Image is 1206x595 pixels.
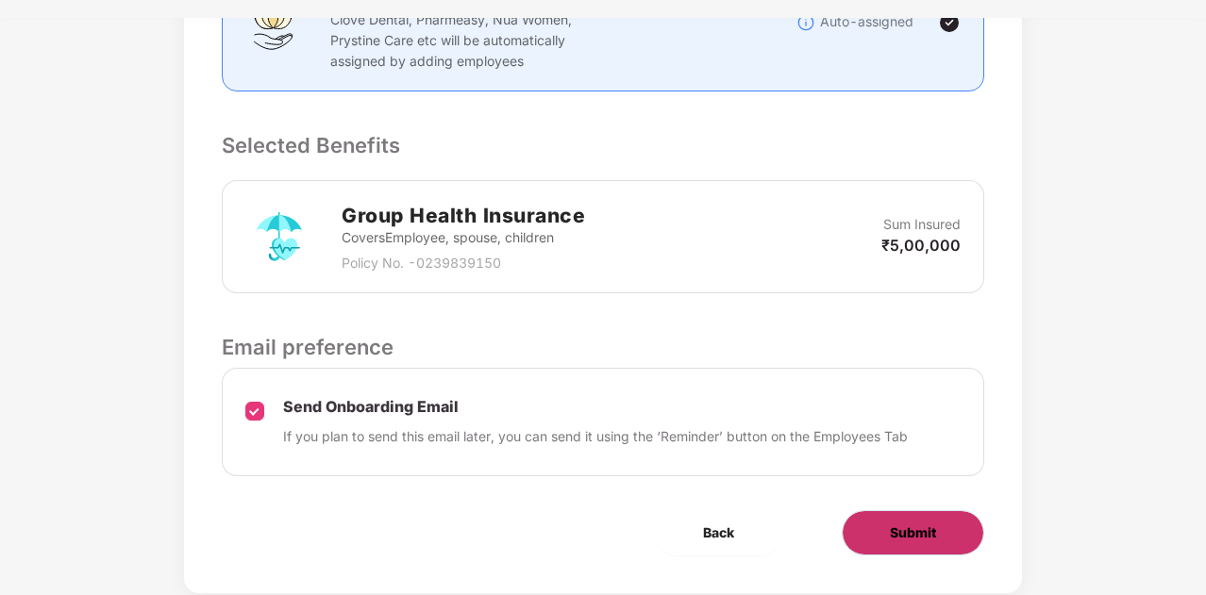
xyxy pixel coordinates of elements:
[890,522,936,543] span: Submit
[703,522,734,543] span: Back
[820,11,913,32] p: Auto-assigned
[222,129,984,161] p: Selected Benefits
[342,200,585,231] h2: Group Health Insurance
[883,214,961,235] p: Sum Insured
[656,510,781,555] button: Back
[796,13,815,32] img: svg+xml;base64,PHN2ZyBpZD0iSW5mb18tXzMyeDMyIiBkYXRhLW5hbWU9IkluZm8gLSAzMngzMiIgeG1sbnM9Imh0dHA6Ly...
[245,203,313,271] img: svg+xml;base64,PHN2ZyB4bWxucz0iaHR0cDovL3d3dy53My5vcmcvMjAwMC9zdmciIHdpZHRoPSI3MiIgaGVpZ2h0PSI3Mi...
[842,510,984,555] button: Submit
[283,426,908,447] p: If you plan to send this email later, you can send it using the ‘Reminder’ button on the Employee...
[342,253,585,273] p: Policy No. - 0239839150
[222,331,984,363] p: Email preference
[283,397,908,417] p: Send Onboarding Email
[330,9,610,72] p: Clove Dental, Pharmeasy, Nua Women, Prystine Care etc will be automatically assigned by adding em...
[342,227,585,248] p: Covers Employee, spouse, children
[938,11,961,34] img: svg+xml;base64,PHN2ZyBpZD0iVGljay0yNHgyNCIgeG1sbnM9Imh0dHA6Ly93d3cudzMub3JnLzIwMDAvc3ZnIiB3aWR0aD...
[881,235,961,256] p: ₹5,00,000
